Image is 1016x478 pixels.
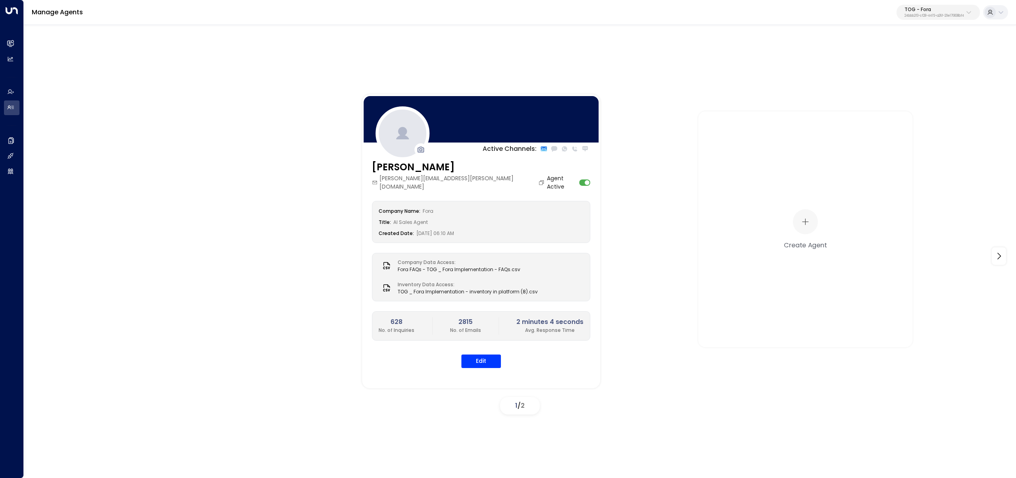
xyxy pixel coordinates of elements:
p: Avg. Response Time [516,327,583,334]
p: No. of Inquiries [379,327,414,334]
span: TOG _ Fora Implementation - inventory in platform (8).csv [398,288,538,295]
div: / [500,397,540,414]
label: Company Name: [379,208,420,214]
button: Copy [539,179,547,186]
button: TOG - Fora24bbb2f3-cf28-4415-a26f-20e170838bf4 [897,5,980,20]
h2: 2815 [450,317,481,327]
label: Agent Active [547,174,577,191]
span: Fora [423,208,433,214]
a: Manage Agents [32,8,83,17]
h2: 2 minutes 4 seconds [516,317,583,327]
div: [PERSON_NAME][EMAIL_ADDRESS][PERSON_NAME][DOMAIN_NAME] [372,174,546,191]
label: Created Date: [379,230,414,237]
label: Title: [379,219,391,226]
p: Active Channels: [483,144,537,154]
h3: [PERSON_NAME] [372,160,546,174]
span: [DATE] 06:10 AM [416,230,454,237]
p: No. of Emails [450,327,481,334]
div: Create Agent [784,240,827,249]
span: 2 [521,401,525,410]
p: 24bbb2f3-cf28-4415-a26f-20e170838bf4 [904,14,964,17]
label: Inventory Data Access: [398,281,534,288]
label: Company Data Access: [398,259,516,266]
h2: 628 [379,317,414,327]
button: Edit [461,355,501,368]
span: Fora FAQs - TOG _ Fora Implementation - FAQs.csv [398,266,520,273]
span: AI Sales Agent [393,219,428,226]
span: 1 [515,401,518,410]
p: TOG - Fora [904,7,964,12]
